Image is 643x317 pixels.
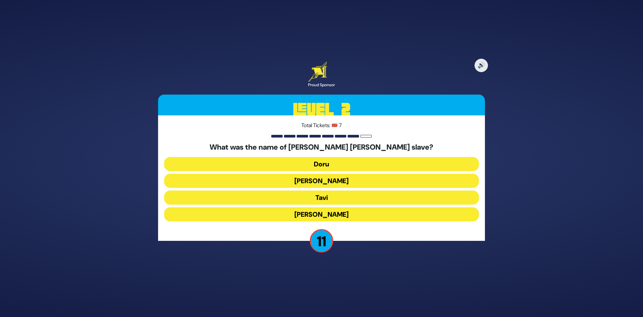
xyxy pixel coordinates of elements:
[158,95,485,125] h3: Level 2
[164,191,479,205] button: Tavi
[475,59,488,72] button: 🔊
[164,121,479,129] p: Total Tickets: 🎟️ 7
[164,207,479,221] button: [PERSON_NAME]
[164,157,479,171] button: Doru
[164,174,479,188] button: [PERSON_NAME]
[308,62,327,82] img: Artscroll
[310,229,333,253] p: 11
[308,82,335,88] div: Proud Sponsor
[164,143,479,152] h5: What was the name of [PERSON_NAME] [PERSON_NAME] slave?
